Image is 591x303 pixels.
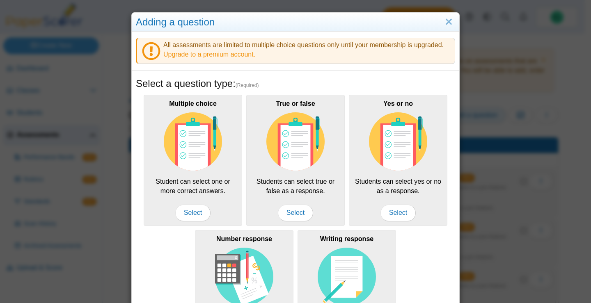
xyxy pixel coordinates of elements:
[383,100,413,107] b: Yes or no
[442,15,455,29] a: Close
[132,13,459,32] div: Adding a question
[175,205,211,221] span: Select
[163,51,255,58] a: Upgrade to a premium account.
[136,38,455,64] div: All assessments are limited to multiple choice questions only until your membership is upgraded.
[320,235,373,242] b: Writing response
[266,112,325,171] img: item-type-multiple-choice.svg
[278,205,313,221] span: Select
[164,112,222,171] img: item-type-multiple-choice.svg
[369,112,427,171] img: item-type-multiple-choice.svg
[276,100,315,107] b: True or false
[380,205,416,221] span: Select
[169,100,217,107] b: Multiple choice
[246,95,345,226] div: Students can select true or false as a response.
[216,235,272,242] b: Number response
[144,95,242,226] div: Student can select one or more correct answers.
[349,95,447,226] div: Students can select yes or no as a response.
[136,77,455,91] h5: Select a question type:
[236,82,259,89] span: (Required)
